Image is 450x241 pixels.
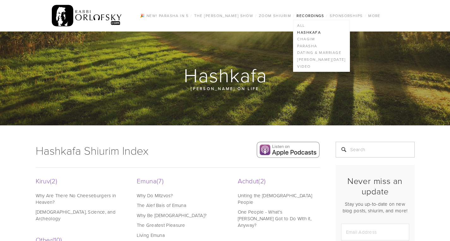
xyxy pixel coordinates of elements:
a: Sponsorships [328,12,364,20]
a: Why Are There No Cheeseburgers in Heaven? [36,192,116,205]
span: / [365,13,366,18]
h1: Hashkafa [36,65,415,85]
span: / [255,13,257,18]
a: The [PERSON_NAME] Show [192,12,255,20]
a: [PERSON_NAME][DATE] [293,56,349,63]
a: Living Emuna [137,232,217,238]
input: Search [336,142,415,158]
a: Dating & Marriage [293,49,349,56]
a: Chagim [293,36,349,43]
h1: Hashkafa Shiurim Index [36,142,197,159]
a: The Alef Bais of Emuna [137,202,217,209]
a: All [293,22,349,29]
a: One People - What's [PERSON_NAME] Got to Do With it, Anyway? [238,209,318,228]
a: The Greatest Pleasure [137,222,217,228]
a: Recordings [295,12,326,20]
a: Emuna7 [137,176,219,185]
a: Uniting the [DEMOGRAPHIC_DATA] People [238,192,318,205]
a: Why Be [DEMOGRAPHIC_DATA]? [137,212,217,219]
span: / [293,13,295,18]
a: Achdut2 [238,176,320,185]
span: / [326,13,328,18]
img: RabbiOrlofsky.com [52,3,122,28]
a: [DEMOGRAPHIC_DATA], Science, and Archeology [36,209,116,222]
span: 2 [50,176,57,185]
a: 🎉 NEW! Parasha in 5 [138,12,190,20]
span: 2 [258,176,266,185]
a: Hashkafa [293,29,349,36]
input: Email Address [341,224,409,240]
a: More [366,12,382,20]
span: 7 [157,176,164,185]
span: / [190,13,192,18]
a: Kiruv2 [36,176,118,185]
a: Parasha [293,43,349,49]
a: Video [293,63,349,70]
a: Zoom Shiurim [257,12,293,20]
p: Stay you up-to-date on new blog posts, shiurim, and more! [341,201,409,214]
p: [PERSON_NAME] on Life [74,85,377,92]
a: Why Do Mitzvos? [137,192,217,199]
h2: Never miss an update [341,176,409,196]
